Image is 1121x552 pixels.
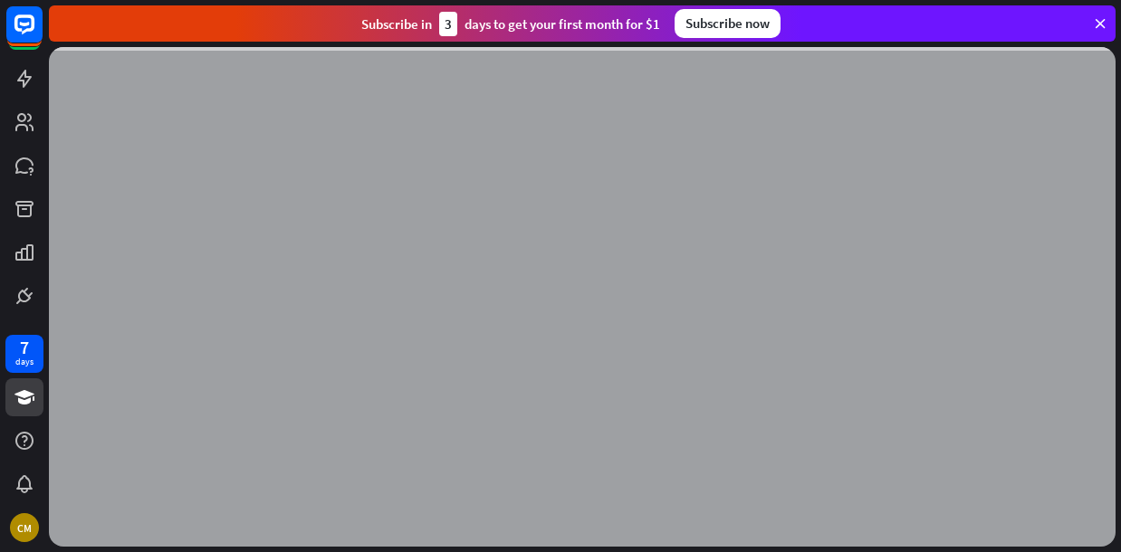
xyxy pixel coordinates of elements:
[10,513,39,542] div: CM
[5,335,43,373] a: 7 days
[439,12,457,36] div: 3
[675,9,781,38] div: Subscribe now
[361,12,660,36] div: Subscribe in days to get your first month for $1
[15,356,34,368] div: days
[20,339,29,356] div: 7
